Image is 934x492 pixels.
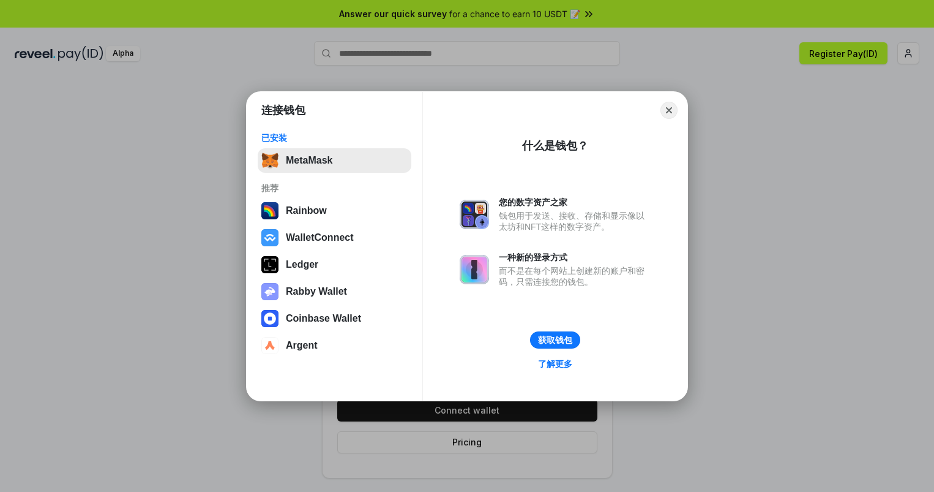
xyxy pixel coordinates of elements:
img: svg+xml,%3Csvg%20width%3D%2228%22%20height%3D%2228%22%20viewBox%3D%220%200%2028%2028%22%20fill%3D... [261,337,278,354]
button: MetaMask [258,148,411,173]
img: svg+xml,%3Csvg%20width%3D%22120%22%20height%3D%22120%22%20viewBox%3D%220%200%20120%20120%22%20fil... [261,202,278,219]
div: Rainbow [286,205,327,216]
button: Rabby Wallet [258,279,411,304]
img: svg+xml,%3Csvg%20fill%3D%22none%22%20height%3D%2233%22%20viewBox%3D%220%200%2035%2033%22%20width%... [261,152,278,169]
div: 钱包用于发送、接收、存储和显示像以太坊和NFT这样的数字资产。 [499,210,651,232]
div: 获取钱包 [538,335,572,346]
div: 一种新的登录方式 [499,252,651,263]
div: 已安装 [261,132,408,143]
div: MetaMask [286,155,332,166]
div: Rabby Wallet [286,286,347,297]
div: 推荐 [261,183,408,194]
button: 获取钱包 [530,331,580,349]
button: Rainbow [258,199,411,223]
button: Ledger [258,252,411,277]
button: Argent [258,333,411,358]
div: WalletConnect [286,232,354,243]
div: Argent [286,340,318,351]
img: svg+xml,%3Csvg%20width%3D%2228%22%20height%3D%2228%22%20viewBox%3D%220%200%2028%2028%22%20fill%3D... [261,229,278,246]
img: svg+xml,%3Csvg%20width%3D%2228%22%20height%3D%2228%22%20viewBox%3D%220%200%2028%2028%22%20fill%3D... [261,310,278,327]
div: 您的数字资产之家 [499,197,651,208]
button: WalletConnect [258,225,411,250]
button: Close [660,102,678,119]
img: svg+xml,%3Csvg%20xmlns%3D%22http%3A%2F%2Fwww.w3.org%2F2000%2Fsvg%22%20fill%3D%22none%22%20viewBox... [261,283,278,300]
div: Ledger [286,259,318,270]
div: 什么是钱包？ [522,138,588,153]
img: svg+xml,%3Csvg%20xmlns%3D%22http%3A%2F%2Fwww.w3.org%2F2000%2Fsvg%22%20fill%3D%22none%22%20viewBox... [460,255,489,284]
div: 了解更多 [538,358,572,369]
img: svg+xml,%3Csvg%20xmlns%3D%22http%3A%2F%2Fwww.w3.org%2F2000%2Fsvg%22%20fill%3D%22none%22%20viewBox... [460,200,489,229]
div: Coinbase Wallet [286,313,361,324]
img: svg+xml,%3Csvg%20xmlns%3D%22http%3A%2F%2Fwww.w3.org%2F2000%2Fsvg%22%20width%3D%2228%22%20height%3... [261,256,278,273]
a: 了解更多 [531,356,580,372]
button: Coinbase Wallet [258,306,411,331]
div: 而不是在每个网站上创建新的账户和密码，只需连接您的钱包。 [499,265,651,287]
h1: 连接钱包 [261,103,305,118]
